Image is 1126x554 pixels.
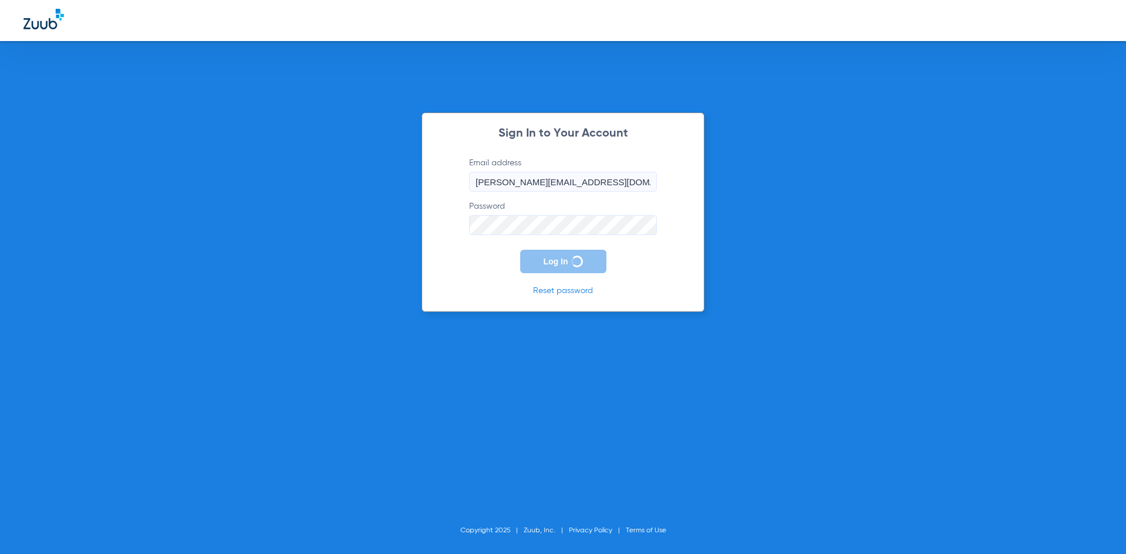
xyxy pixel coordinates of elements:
[1067,498,1126,554] iframe: Chat Widget
[626,527,666,534] a: Terms of Use
[524,525,569,536] li: Zuub, Inc.
[452,128,674,140] h2: Sign In to Your Account
[533,287,593,295] a: Reset password
[469,172,657,192] input: Email address
[520,250,606,273] button: Log In
[469,200,657,235] label: Password
[544,257,568,266] span: Log In
[460,525,524,536] li: Copyright 2025
[469,157,657,192] label: Email address
[23,9,64,29] img: Zuub Logo
[469,215,657,235] input: Password
[569,527,612,534] a: Privacy Policy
